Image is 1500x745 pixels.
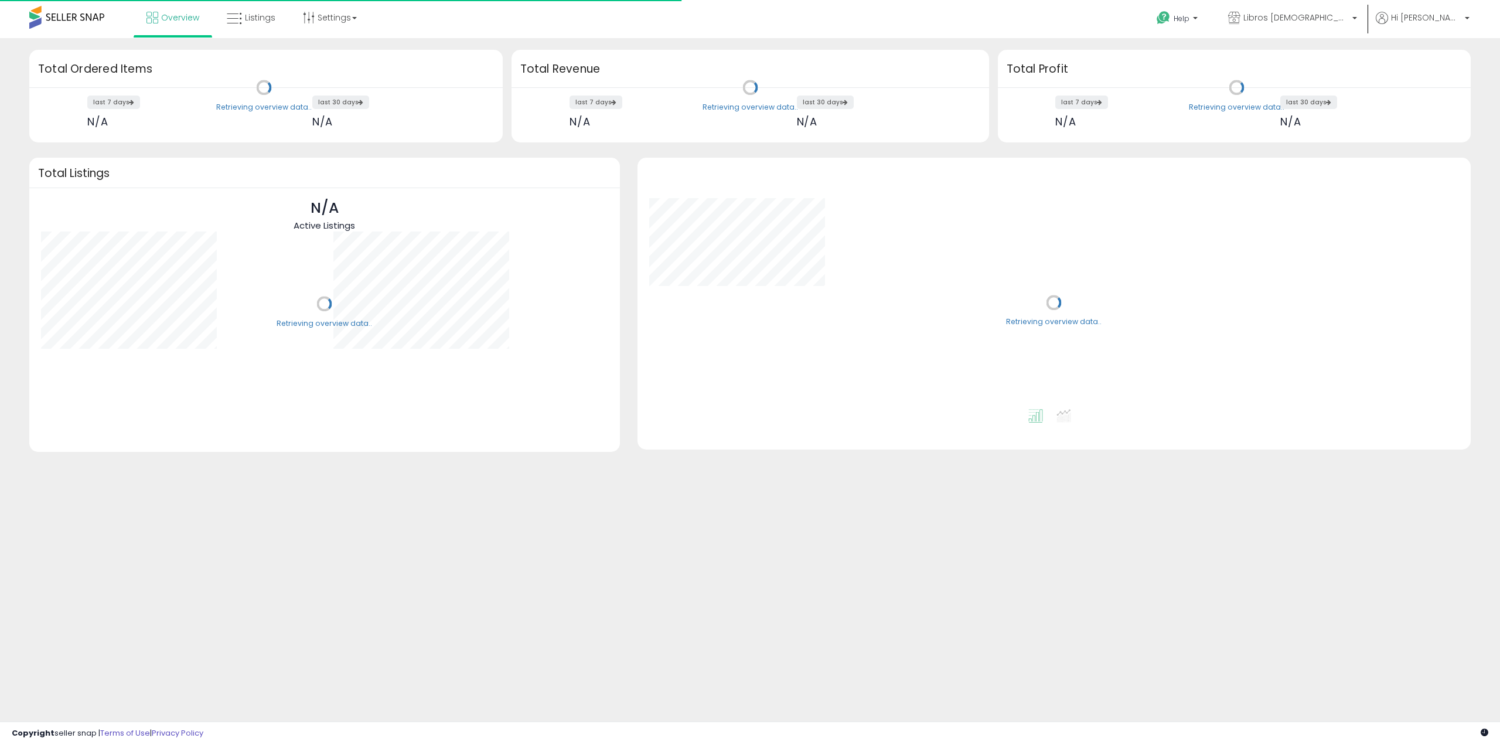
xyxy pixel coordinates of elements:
a: Hi [PERSON_NAME] [1376,12,1470,38]
span: Overview [161,12,199,23]
span: Help [1174,13,1189,23]
div: Retrieving overview data.. [1189,102,1284,113]
div: Retrieving overview data.. [216,102,312,113]
span: Listings [245,12,275,23]
span: Libros [DEMOGRAPHIC_DATA] [1243,12,1349,23]
div: Retrieving overview data.. [277,318,372,329]
span: Hi [PERSON_NAME] [1391,12,1461,23]
i: Get Help [1156,11,1171,25]
div: Retrieving overview data.. [1006,317,1102,328]
a: Help [1147,2,1209,38]
div: Retrieving overview data.. [703,102,798,113]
